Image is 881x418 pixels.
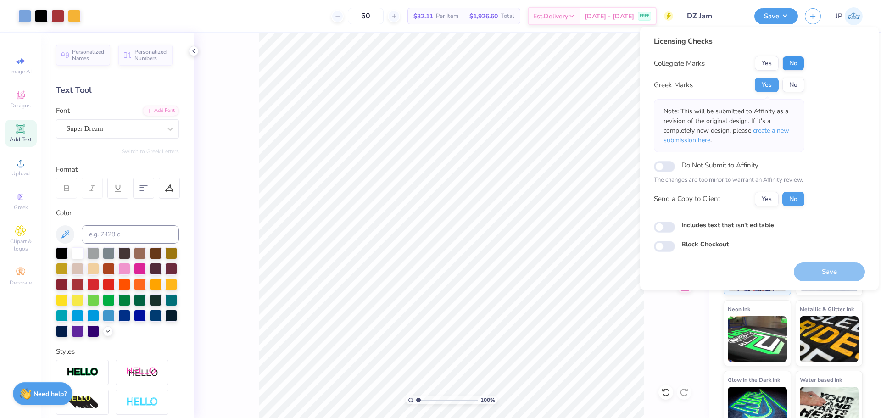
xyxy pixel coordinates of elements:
div: Styles [56,346,179,357]
label: Block Checkout [681,240,729,249]
label: Font [56,106,70,116]
img: Shadow [126,367,158,378]
span: Water based Ink [800,375,842,385]
label: Do Not Submit to Affinity [681,159,758,171]
button: Yes [755,56,779,71]
button: No [782,192,804,206]
input: – – [348,8,384,24]
span: FREE [640,13,649,19]
span: Clipart & logos [5,238,37,252]
strong: Need help? [33,390,67,398]
img: Negative Space [126,397,158,407]
span: Per Item [436,11,458,21]
a: JP [836,7,863,25]
div: Color [56,208,179,218]
button: Save [754,8,798,24]
span: Total [501,11,514,21]
span: Est. Delivery [533,11,568,21]
img: Metallic & Glitter Ink [800,316,859,362]
button: Yes [755,78,779,92]
span: Decorate [10,279,32,286]
span: [DATE] - [DATE] [585,11,634,21]
span: Designs [11,102,31,109]
div: Greek Marks [654,80,693,90]
button: Yes [755,192,779,206]
label: Includes text that isn't editable [681,220,774,230]
span: $32.11 [413,11,433,21]
img: Stroke [67,367,99,378]
span: 100 % [480,396,495,404]
span: Add Text [10,136,32,143]
div: Collegiate Marks [654,58,705,69]
span: Image AI [10,68,32,75]
div: Text Tool [56,84,179,96]
button: No [782,78,804,92]
div: Licensing Checks [654,36,804,47]
img: 3d Illusion [67,395,99,410]
span: Glow in the Dark Ink [728,375,780,385]
span: Upload [11,170,30,177]
div: Add Font [143,106,179,116]
span: Personalized Numbers [134,49,167,61]
span: JP [836,11,842,22]
button: No [782,56,804,71]
button: Switch to Greek Letters [122,148,179,155]
div: Send a Copy to Client [654,194,720,204]
input: e.g. 7428 c [82,225,179,244]
div: Format [56,164,180,175]
img: Neon Ink [728,316,787,362]
p: Note: This will be submitted to Affinity as a revision of the original design. If it's a complete... [664,106,795,145]
span: Metallic & Glitter Ink [800,304,854,314]
span: Neon Ink [728,304,750,314]
input: Untitled Design [680,7,747,25]
p: The changes are too minor to warrant an Affinity review. [654,176,804,185]
span: Personalized Names [72,49,105,61]
img: John Paul Torres [845,7,863,25]
span: $1,926.60 [469,11,498,21]
span: Greek [14,204,28,211]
